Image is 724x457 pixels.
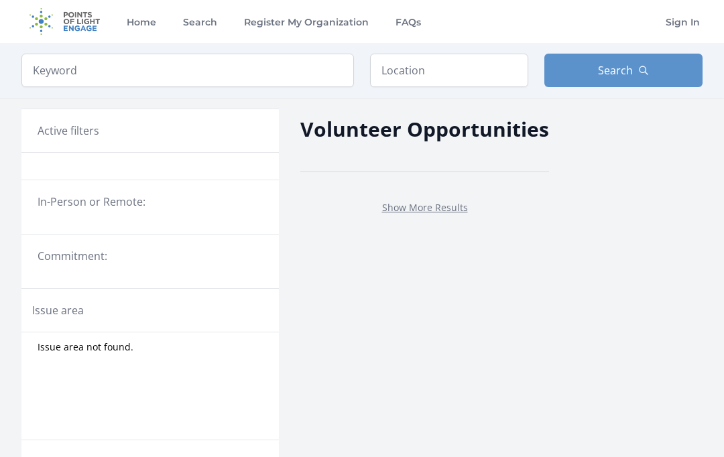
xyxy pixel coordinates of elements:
h3: Active filters [38,123,99,139]
legend: Commitment: [38,248,263,264]
legend: In-Person or Remote: [38,194,263,210]
h2: Volunteer Opportunities [300,114,549,144]
legend: Issue area [32,302,84,318]
button: Search [544,54,703,87]
input: Location [370,54,528,87]
input: Keyword [21,54,354,87]
span: Issue area not found. [38,340,133,354]
span: Search [598,62,633,78]
a: Show More Results [382,201,468,214]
